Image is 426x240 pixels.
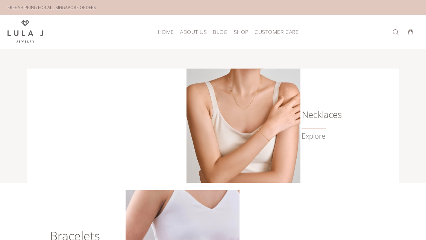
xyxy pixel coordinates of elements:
div: FREE SHIPPING FOR ALL SINGAPORE ORDERS [8,3,96,12]
a: Explore [302,132,325,141]
span: Shop [234,29,249,35]
span: Customer Care [255,29,299,35]
a: Customer Care [252,26,299,38]
span: Blog [213,29,227,35]
a: HOME [155,26,177,38]
h6: Necklaces [302,111,331,118]
span: HOME [158,29,174,35]
a: About Us [177,26,210,38]
a: Shop [231,26,252,38]
span: About Us [180,29,207,35]
a: Blog [210,26,230,38]
h6: Bracelets [50,232,118,240]
img: Lula J Gold Necklaces Collection [186,69,300,183]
